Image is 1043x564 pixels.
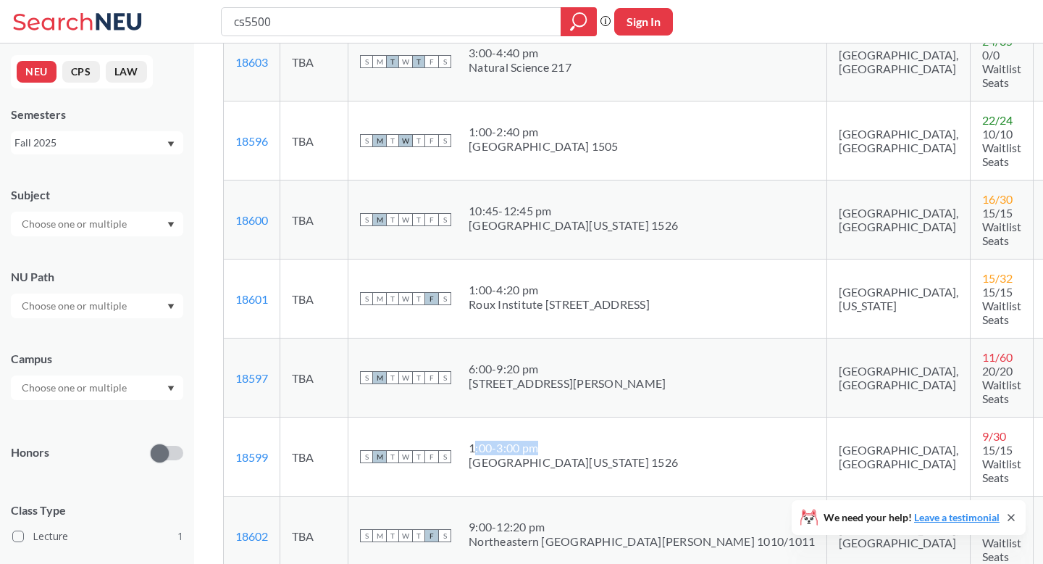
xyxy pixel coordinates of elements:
span: 9 / 30 [982,429,1006,443]
span: F [425,55,438,68]
div: Dropdown arrow [11,294,183,318]
a: Leave a testimonial [914,511,1000,523]
td: TBA [280,22,348,101]
td: [GEOGRAPHIC_DATA], [US_STATE] [827,260,971,339]
div: Dropdown arrow [11,212,183,236]
svg: Dropdown arrow [167,141,175,147]
span: T [386,292,399,305]
div: Roux Institute [STREET_ADDRESS] [469,297,650,312]
span: 20/20 Waitlist Seats [982,364,1021,405]
div: 3:00 - 4:40 pm [469,46,571,60]
span: S [438,134,451,147]
span: F [425,450,438,463]
a: 18596 [235,134,268,148]
div: magnifying glass [561,7,597,36]
a: 18597 [235,371,268,385]
span: T [386,450,399,463]
div: [GEOGRAPHIC_DATA][US_STATE] 1526 [469,455,678,470]
div: 10:45 - 12:45 pm [469,204,678,218]
span: W [399,292,412,305]
td: TBA [280,101,348,181]
span: 15/15 Waitlist Seats [982,206,1021,247]
span: S [360,134,373,147]
span: T [386,134,399,147]
svg: magnifying glass [570,12,587,32]
p: Honors [11,444,49,461]
span: S [438,529,451,542]
span: S [360,55,373,68]
span: F [425,134,438,147]
span: M [373,134,386,147]
span: 0/0 Waitlist Seats [982,48,1021,89]
span: M [373,529,386,542]
span: T [386,213,399,226]
div: Semesters [11,107,183,123]
div: Campus [11,351,183,367]
svg: Dropdown arrow [167,222,175,228]
span: M [373,371,386,384]
span: W [399,134,412,147]
input: Class, professor, course number, "phrase" [233,9,550,34]
td: [GEOGRAPHIC_DATA], [GEOGRAPHIC_DATA] [827,418,971,497]
span: S [438,55,451,68]
span: 16 / 30 [982,192,1013,206]
label: Lecture [12,527,183,546]
a: 18599 [235,450,268,464]
span: F [425,529,438,542]
span: S [438,292,451,305]
span: T [412,450,425,463]
span: Class Type [11,502,183,518]
span: F [425,292,438,305]
span: T [412,134,425,147]
a: 18603 [235,55,268,69]
div: 1:00 - 3:00 pm [469,441,678,455]
span: 10/10 Waitlist Seats [982,127,1021,168]
div: 9:00 - 12:20 pm [469,520,815,534]
span: M [373,450,386,463]
span: 15/15 Waitlist Seats [982,285,1021,326]
span: M [373,292,386,305]
div: Fall 2025Dropdown arrow [11,131,183,154]
div: [STREET_ADDRESS][PERSON_NAME] [469,376,666,391]
td: TBA [280,418,348,497]
span: M [373,213,386,226]
span: S [438,371,451,384]
td: TBA [280,181,348,260]
span: T [386,55,399,68]
input: Choose one or multiple [14,379,136,397]
div: Natural Science 217 [469,60,571,75]
span: W [399,55,412,68]
span: T [412,292,425,305]
span: S [360,371,373,384]
a: 18601 [235,292,268,306]
span: 11 / 60 [982,350,1013,364]
div: Dropdown arrow [11,376,183,400]
td: [GEOGRAPHIC_DATA], [GEOGRAPHIC_DATA] [827,181,971,260]
td: [GEOGRAPHIC_DATA], [GEOGRAPHIC_DATA] [827,22,971,101]
div: [GEOGRAPHIC_DATA] 1505 [469,139,619,154]
span: T [386,371,399,384]
span: S [360,213,373,226]
span: 1 [177,528,183,544]
td: TBA [280,339,348,418]
span: 30/30 Waitlist Seats [982,522,1021,563]
span: 22 / 24 [982,113,1013,127]
span: We need your help! [824,513,1000,523]
td: [GEOGRAPHIC_DATA], [GEOGRAPHIC_DATA] [827,101,971,181]
div: 1:00 - 2:40 pm [469,125,619,139]
a: 18600 [235,213,268,227]
div: Northeastern [GEOGRAPHIC_DATA][PERSON_NAME] 1010/1011 [469,534,815,549]
button: CPS [62,61,100,83]
span: T [412,213,425,226]
span: T [386,529,399,542]
span: W [399,529,412,542]
div: [GEOGRAPHIC_DATA][US_STATE] 1526 [469,218,678,233]
span: 15 / 32 [982,271,1013,285]
input: Choose one or multiple [14,297,136,315]
div: 1:00 - 4:20 pm [469,283,650,297]
span: T [412,55,425,68]
a: 18602 [235,529,268,543]
span: 15/15 Waitlist Seats [982,443,1021,484]
span: S [360,292,373,305]
span: S [438,450,451,463]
